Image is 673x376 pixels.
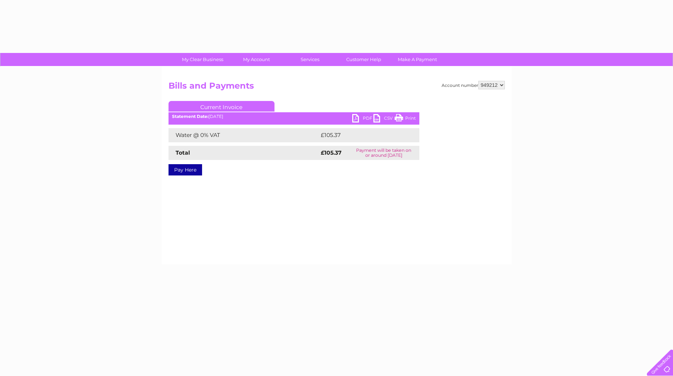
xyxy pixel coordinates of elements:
[169,81,505,94] h2: Bills and Payments
[172,114,208,119] b: Statement Date:
[388,53,447,66] a: Make A Payment
[321,149,342,156] strong: £105.37
[173,53,232,66] a: My Clear Business
[335,53,393,66] a: Customer Help
[169,101,274,112] a: Current Invoice
[169,128,319,142] td: Water @ 0% VAT
[281,53,339,66] a: Services
[176,149,190,156] strong: Total
[169,164,202,175] a: Pay Here
[352,114,373,124] a: PDF
[395,114,416,124] a: Print
[442,81,505,89] div: Account number
[373,114,395,124] a: CSV
[348,146,419,160] td: Payment will be taken on or around [DATE]
[169,114,419,119] div: [DATE]
[319,128,406,142] td: £105.37
[227,53,285,66] a: My Account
